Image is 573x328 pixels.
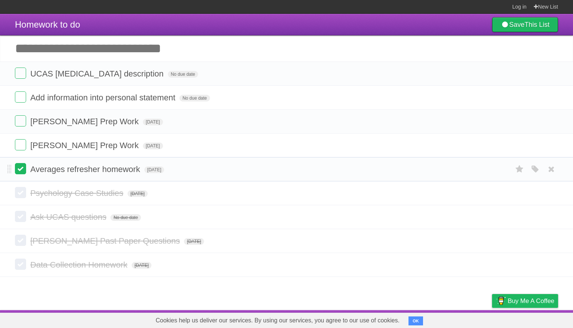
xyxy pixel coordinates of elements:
span: Psychology Case Studies [30,188,125,198]
span: [DATE] [128,190,148,197]
a: Terms [457,312,473,326]
a: Buy me a coffee [492,294,558,308]
span: No due date [110,214,141,221]
button: OK [408,316,423,325]
span: [DATE] [143,119,163,125]
span: Data Collection Homework [30,260,129,269]
img: Buy me a coffee [496,294,506,307]
span: UCAS [MEDICAL_DATA] description [30,69,165,78]
a: Privacy [482,312,502,326]
label: Done [15,68,26,79]
span: Homework to do [15,19,80,29]
span: Cookies help us deliver our services. By using our services, you agree to our use of cookies. [148,313,407,328]
span: [DATE] [132,262,152,269]
span: [PERSON_NAME] Prep Work [30,141,141,150]
label: Done [15,259,26,270]
span: [DATE] [143,143,163,149]
label: Done [15,115,26,126]
span: No due date [179,95,210,101]
a: SaveThis List [492,17,558,32]
span: Add information into personal statement [30,93,177,102]
label: Star task [513,163,527,175]
span: Averages refresher homework [30,165,142,174]
a: About [393,312,408,326]
label: Done [15,235,26,246]
a: Developers [417,312,448,326]
span: [DATE] [144,166,165,173]
span: [DATE] [184,238,204,245]
label: Done [15,211,26,222]
label: Done [15,139,26,150]
span: [PERSON_NAME] Past Paper Questions [30,236,182,246]
a: Suggest a feature [511,312,558,326]
label: Done [15,187,26,198]
span: [PERSON_NAME] Prep Work [30,117,141,126]
label: Done [15,163,26,174]
span: Buy me a coffee [508,294,554,307]
label: Done [15,91,26,103]
span: No due date [168,71,198,78]
span: Ask UCAS questions [30,212,108,222]
b: This List [525,21,549,28]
